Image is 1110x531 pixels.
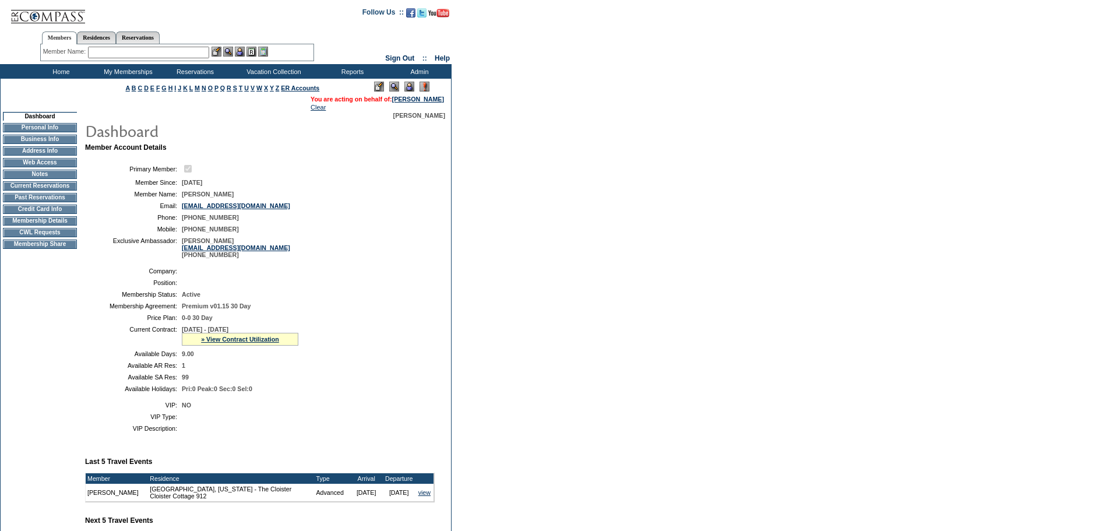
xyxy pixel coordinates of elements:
[318,64,385,79] td: Reports
[385,64,452,79] td: Admin
[182,179,202,186] span: [DATE]
[85,458,152,466] b: Last 5 Travel Events
[3,158,77,167] td: Web Access
[156,85,160,92] a: F
[144,85,149,92] a: D
[212,47,221,57] img: b_edit.gif
[90,413,177,420] td: VIP Type:
[90,237,177,258] td: Exclusive Ambassador:
[161,85,166,92] a: G
[3,112,77,121] td: Dashboard
[150,85,154,92] a: E
[392,96,444,103] a: [PERSON_NAME]
[90,279,177,286] td: Position:
[178,85,181,92] a: J
[220,85,225,92] a: Q
[90,374,177,381] td: Available SA Res:
[420,82,429,92] img: Log Concern/Member Elevation
[270,85,274,92] a: Y
[404,82,414,92] img: Impersonate
[235,47,245,57] img: Impersonate
[256,85,262,92] a: W
[264,85,268,92] a: X
[116,31,160,44] a: Reservations
[276,85,280,92] a: Z
[189,85,193,92] a: L
[160,64,227,79] td: Reservations
[138,85,142,92] a: C
[239,85,243,92] a: T
[90,362,177,369] td: Available AR Res:
[393,112,445,119] span: [PERSON_NAME]
[90,202,177,209] td: Email:
[3,240,77,249] td: Membership Share
[233,85,237,92] a: S
[126,85,130,92] a: A
[350,473,383,484] td: Arrival
[182,362,185,369] span: 1
[90,179,177,186] td: Member Since:
[428,12,449,19] a: Subscribe to our YouTube Channel
[3,123,77,132] td: Personal Info
[182,226,239,233] span: [PHONE_NUMBER]
[389,82,399,92] img: View Mode
[223,47,233,57] img: View
[85,516,153,525] b: Next 5 Travel Events
[182,350,194,357] span: 9.00
[406,12,415,19] a: Become our fan on Facebook
[183,85,188,92] a: K
[90,268,177,275] td: Company:
[182,237,290,258] span: [PERSON_NAME] [PHONE_NUMBER]
[202,85,206,92] a: N
[182,191,234,198] span: [PERSON_NAME]
[227,85,231,92] a: R
[435,54,450,62] a: Help
[417,8,427,17] img: Follow us on Twitter
[90,191,177,198] td: Member Name:
[86,484,148,501] td: [PERSON_NAME]
[315,473,350,484] td: Type
[85,143,167,152] b: Member Account Details
[90,314,177,321] td: Price Plan:
[90,425,177,432] td: VIP Description:
[182,291,200,298] span: Active
[350,484,383,501] td: [DATE]
[182,244,290,251] a: [EMAIL_ADDRESS][DOMAIN_NAME]
[258,47,268,57] img: b_calculator.gif
[90,350,177,357] td: Available Days:
[246,47,256,57] img: Reservations
[42,31,77,44] a: Members
[385,54,414,62] a: Sign Out
[90,385,177,392] td: Available Holidays:
[90,163,177,174] td: Primary Member:
[43,47,88,57] div: Member Name:
[227,64,318,79] td: Vacation Collection
[3,170,77,179] td: Notes
[417,12,427,19] a: Follow us on Twitter
[182,402,191,409] span: NO
[90,214,177,221] td: Phone:
[132,85,136,92] a: B
[422,54,427,62] span: ::
[90,402,177,409] td: VIP:
[93,64,160,79] td: My Memberships
[3,205,77,214] td: Credit Card Info
[281,85,319,92] a: ER Accounts
[182,214,239,221] span: [PHONE_NUMBER]
[168,85,173,92] a: H
[86,473,148,484] td: Member
[208,85,213,92] a: O
[90,326,177,346] td: Current Contract:
[428,9,449,17] img: Subscribe to our YouTube Channel
[362,7,404,21] td: Follow Us ::
[311,96,444,103] span: You are acting on behalf of:
[3,146,77,156] td: Address Info
[251,85,255,92] a: V
[84,119,318,142] img: pgTtlDashboard.gif
[77,31,116,44] a: Residences
[182,202,290,209] a: [EMAIL_ADDRESS][DOMAIN_NAME]
[90,303,177,310] td: Membership Agreement:
[311,104,326,111] a: Clear
[182,326,228,333] span: [DATE] - [DATE]
[3,193,77,202] td: Past Reservations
